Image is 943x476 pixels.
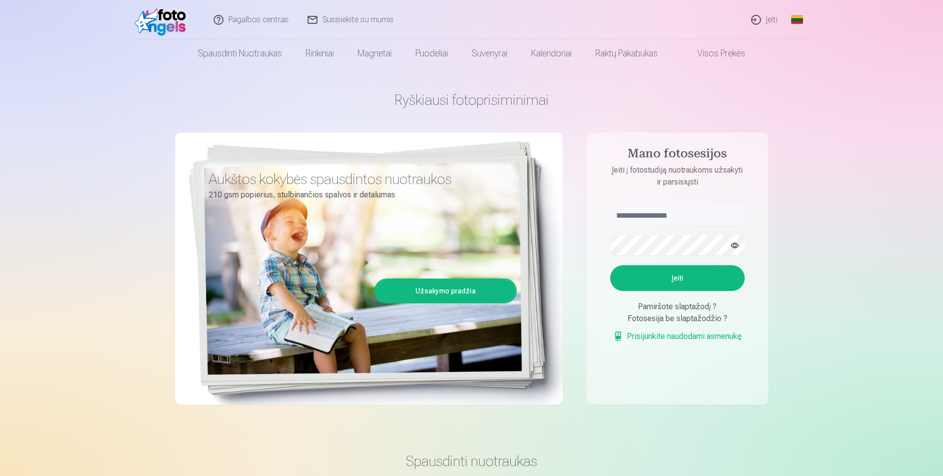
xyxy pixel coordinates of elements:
[670,40,757,67] a: Visos prekės
[346,40,404,67] a: Magnetai
[610,301,745,313] div: Pamiršote slaptažodį ?
[376,280,515,302] a: Užsakymo pradžia
[460,40,519,67] a: Suvenyrai
[519,40,584,67] a: Kalendoriai
[175,91,768,109] h1: Ryškiausi fotoprisiminimai
[135,4,191,36] img: /fa2
[613,331,742,342] a: Prisijunkite naudodami asmenukę
[186,40,294,67] a: Spausdinti nuotraukas
[294,40,346,67] a: Rinkiniai
[404,40,460,67] a: Puodeliai
[209,188,509,202] p: 210 gsm popierius, stulbinančios spalvos ir detalumas
[610,313,745,325] div: Fotosesija be slaptažodžio ?
[209,170,509,188] h3: Aukštos kokybės spausdintos nuotraukos
[600,164,755,188] p: Įeiti į fotostudiją nuotraukoms užsakyti ir parsisiųsti
[600,146,755,164] h4: Mano fotosesijos
[584,40,670,67] a: Raktų pakabukas
[183,452,761,470] h3: Spausdinti nuotraukas
[610,265,745,291] button: Įeiti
